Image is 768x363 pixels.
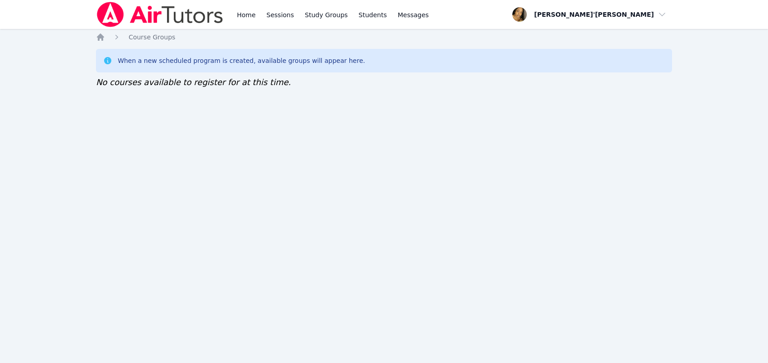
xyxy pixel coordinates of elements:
[118,56,365,65] div: When a new scheduled program is created, available groups will appear here.
[129,33,175,41] span: Course Groups
[398,10,429,19] span: Messages
[96,33,672,42] nav: Breadcrumb
[96,2,224,27] img: Air Tutors
[96,77,291,87] span: No courses available to register for at this time.
[129,33,175,42] a: Course Groups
